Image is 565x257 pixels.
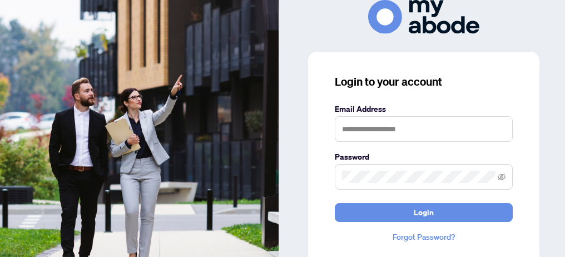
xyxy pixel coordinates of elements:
span: eye-invisible [498,173,505,181]
a: Forgot Password? [335,231,513,243]
label: Email Address [335,103,513,115]
span: Login [414,204,434,221]
button: Login [335,203,513,222]
label: Password [335,151,513,163]
h3: Login to your account [335,74,513,90]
